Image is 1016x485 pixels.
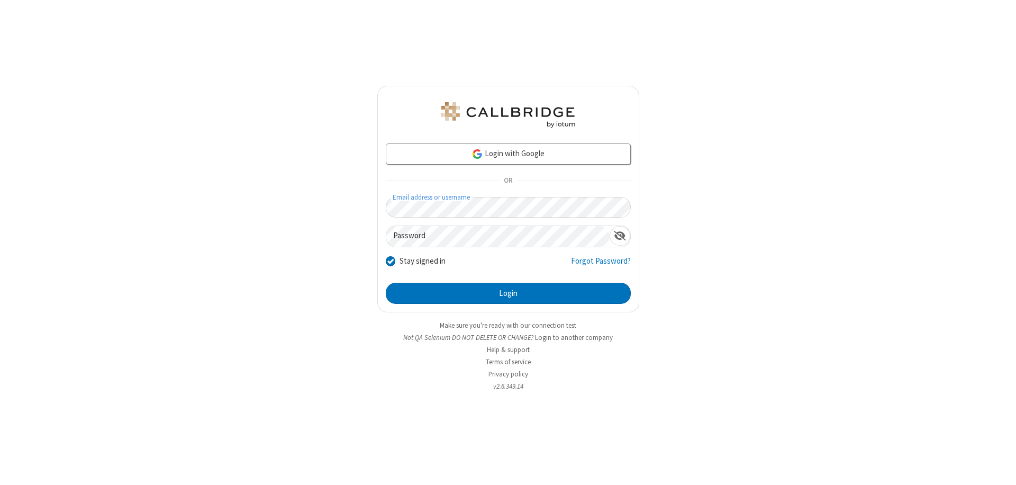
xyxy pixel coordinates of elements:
a: Terms of service [486,357,531,366]
a: Forgot Password? [571,255,631,275]
iframe: Chat [990,457,1008,478]
a: Make sure you're ready with our connection test [440,321,576,330]
button: Login [386,283,631,304]
a: Help & support [487,345,530,354]
input: Email address or username [386,197,631,218]
a: Privacy policy [488,370,528,379]
span: OR [500,174,516,188]
a: Login with Google [386,143,631,165]
button: Login to another company [535,333,613,343]
li: v2.6.349.14 [377,381,639,391]
label: Stay signed in [400,255,446,267]
div: Show password [610,226,630,246]
li: Not QA Selenium DO NOT DELETE OR CHANGE? [377,333,639,343]
input: Password [386,226,610,247]
img: QA Selenium DO NOT DELETE OR CHANGE [439,102,577,128]
img: google-icon.png [471,148,483,160]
